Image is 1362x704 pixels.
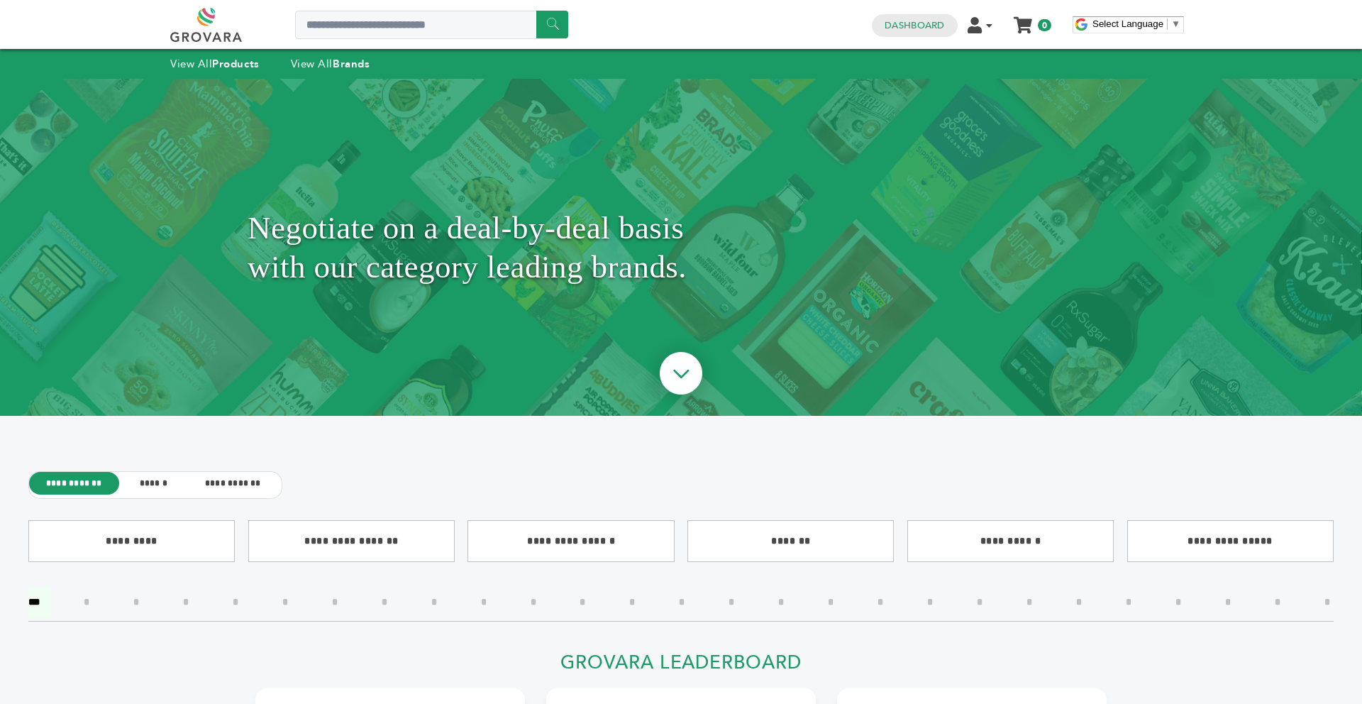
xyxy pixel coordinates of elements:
a: View AllBrands [291,57,370,71]
span: 0 [1038,19,1051,31]
a: My Cart [1015,13,1031,28]
img: ourBrandsHeroArrow.png [643,338,719,413]
h1: Negotiate on a deal-by-deal basis with our category leading brands. [248,114,1114,380]
span: Select Language [1092,18,1163,29]
a: Select Language​ [1092,18,1180,29]
strong: Brands [333,57,370,71]
strong: Products [212,57,259,71]
input: Search a product or brand... [295,11,568,39]
span: ▼ [1171,18,1180,29]
span: ​ [1167,18,1168,29]
h2: Grovara Leaderboard [255,651,1107,682]
a: View AllProducts [170,57,260,71]
a: Dashboard [885,19,944,32]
